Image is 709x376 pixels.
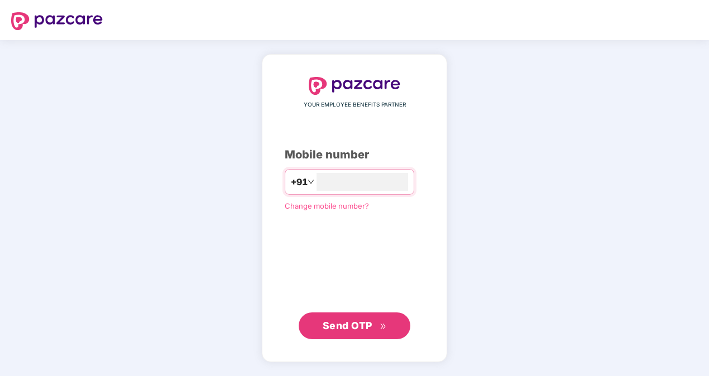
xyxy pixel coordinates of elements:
[380,323,387,330] span: double-right
[304,100,406,109] span: YOUR EMPLOYEE BENEFITS PARTNER
[308,179,314,185] span: down
[291,175,308,189] span: +91
[285,146,424,163] div: Mobile number
[11,12,103,30] img: logo
[299,312,410,339] button: Send OTPdouble-right
[309,77,400,95] img: logo
[323,320,372,331] span: Send OTP
[285,201,369,210] a: Change mobile number?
